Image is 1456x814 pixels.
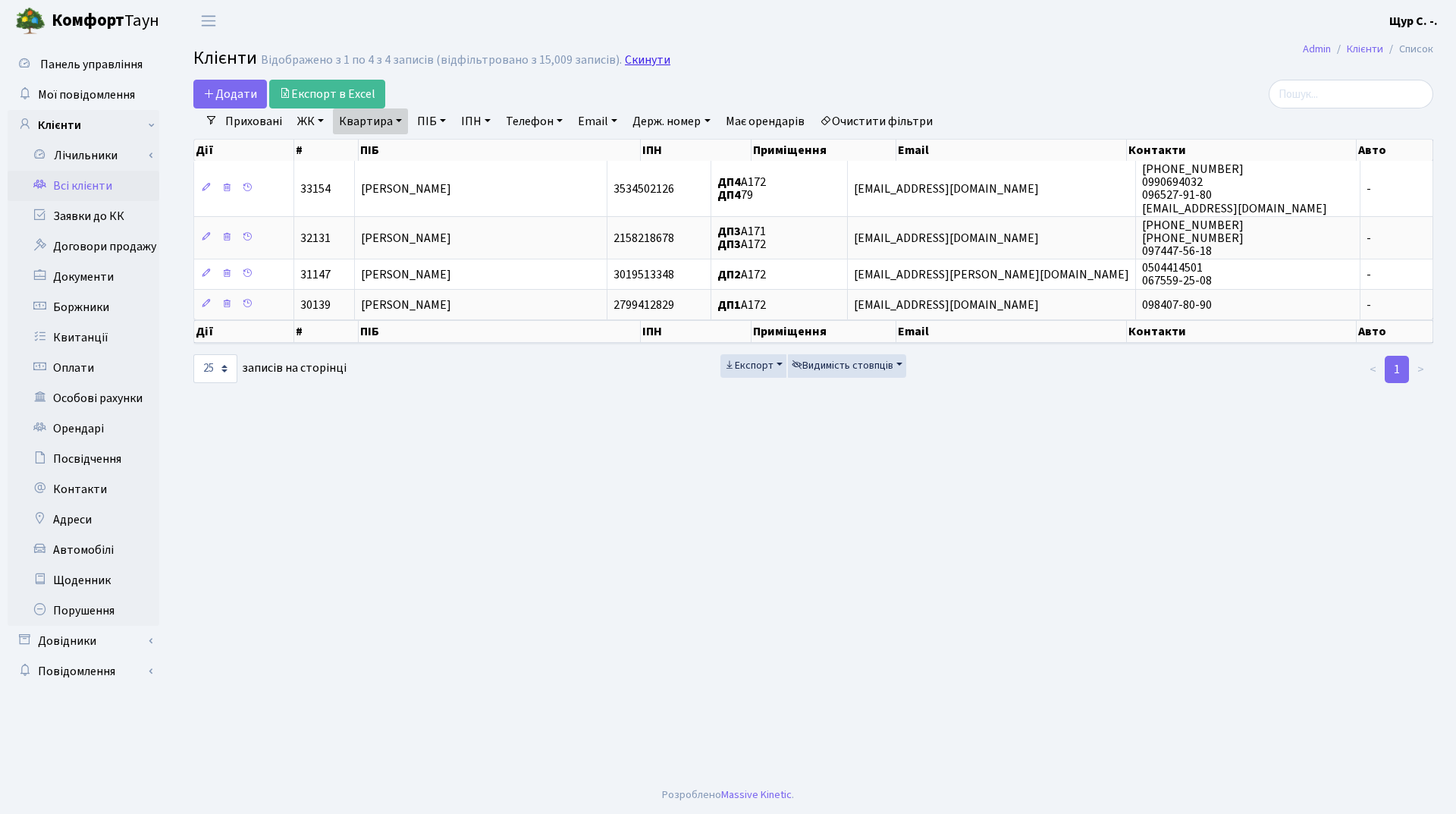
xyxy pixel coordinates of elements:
[717,223,766,253] span: А171 А172
[717,174,766,203] span: А172 79
[8,353,159,383] a: Оплати
[1142,161,1327,216] span: [PHONE_NUMBER] 0990694032 096527-91-80 [EMAIL_ADDRESS][DOMAIN_NAME]
[613,230,674,247] span: 2158218678
[717,236,741,253] b: ДП3
[361,297,451,313] span: [PERSON_NAME]
[717,266,766,283] span: А172
[1367,266,1371,283] span: -
[193,354,347,383] label: записів на сторінці
[1367,181,1371,197] span: -
[788,354,906,378] button: Видимість стовпців
[8,565,159,596] a: Щоденник
[717,174,741,190] b: ДП4
[1357,140,1433,161] th: Авто
[613,297,674,313] span: 2799412829
[625,53,670,68] a: Скинути
[361,230,451,247] span: [PERSON_NAME]
[721,787,792,803] a: Massive Kinetic
[411,108,452,134] a: ПІБ
[261,53,622,68] div: Відображено з 1 по 4 з 4 записів (відфільтровано з 15,009 записів).
[8,49,159,80] a: Панель управління
[193,45,257,71] span: Клієнти
[1367,230,1371,247] span: -
[361,181,451,197] span: [PERSON_NAME]
[52,8,124,33] b: Комфорт
[38,86,135,103] span: Мої повідомлення
[8,474,159,504] a: Контакти
[1142,217,1244,259] span: [PHONE_NUMBER] [PHONE_NUMBER] 097447-56-18
[8,444,159,474] a: Посвідчення
[8,535,159,565] a: Автомобілі
[1280,33,1456,65] nav: breadcrumb
[896,320,1127,343] th: Email
[219,108,288,134] a: Приховані
[1389,12,1438,30] a: Щур С. -.
[1383,41,1433,58] li: Список
[1142,259,1212,289] span: 0504414501 067559-25-08
[52,8,159,34] span: Таун
[1269,80,1433,108] input: Пошук...
[291,108,330,134] a: ЖК
[359,140,641,161] th: ПІБ
[333,108,408,134] a: Квартира
[626,108,716,134] a: Держ. номер
[8,626,159,656] a: Довідники
[8,656,159,687] a: Повідомлення
[8,413,159,444] a: Орендарі
[361,266,451,283] span: [PERSON_NAME]
[896,140,1127,161] th: Email
[8,110,159,140] a: Клієнти
[854,297,1039,313] span: [EMAIL_ADDRESS][DOMAIN_NAME]
[641,140,751,161] th: ІПН
[194,140,294,161] th: Дії
[300,297,331,313] span: 30139
[455,108,497,134] a: ІПН
[613,266,674,283] span: 3019513348
[500,108,569,134] a: Телефон
[294,140,359,161] th: #
[8,80,159,110] a: Мої повідомлення
[190,8,227,33] button: Переключити навігацію
[203,86,257,102] span: Додати
[572,108,623,134] a: Email
[1303,41,1331,57] a: Admin
[717,223,741,240] b: ДП3
[8,262,159,292] a: Документи
[1127,140,1357,161] th: Контакти
[359,320,641,343] th: ПІБ
[1127,320,1357,343] th: Контакти
[8,171,159,201] a: Всі клієнти
[193,80,267,108] a: Додати
[717,297,766,313] span: А172
[8,322,159,353] a: Квитанції
[1385,356,1409,383] a: 1
[193,354,237,383] select: записів на сторінці
[1389,13,1438,30] b: Щур С. -.
[40,56,143,73] span: Панель управління
[720,354,786,378] button: Експорт
[752,140,896,161] th: Приміщення
[662,787,794,803] div: Розроблено .
[1357,320,1433,343] th: Авто
[1347,41,1383,57] a: Клієнти
[1367,297,1371,313] span: -
[8,292,159,322] a: Боржники
[8,504,159,535] a: Адреси
[613,181,674,197] span: 3534502126
[300,266,331,283] span: 31147
[300,230,331,247] span: 32131
[269,80,385,108] a: Експорт в Excel
[717,266,741,283] b: ДП2
[792,358,893,373] span: Видимість стовпців
[8,596,159,626] a: Порушення
[641,320,751,343] th: ІПН
[294,320,359,343] th: #
[854,266,1129,283] span: [EMAIL_ADDRESS][PERSON_NAME][DOMAIN_NAME]
[194,320,294,343] th: Дії
[8,201,159,231] a: Заявки до КК
[8,383,159,413] a: Особові рахунки
[752,320,896,343] th: Приміщення
[720,108,811,134] a: Має орендарів
[717,297,741,313] b: ДП1
[724,358,773,373] span: Експорт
